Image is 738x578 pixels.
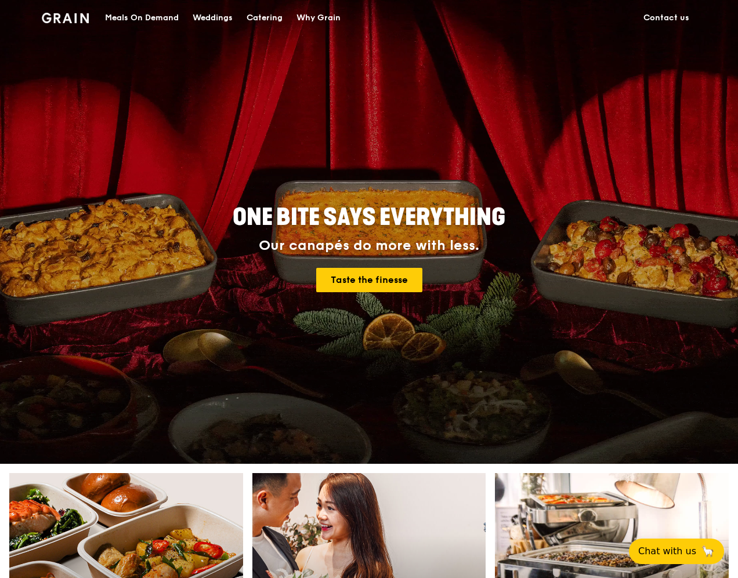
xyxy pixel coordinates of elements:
a: Weddings [186,1,240,35]
a: Why Grain [290,1,348,35]
div: Why Grain [296,1,341,35]
button: Chat with us🦙 [629,539,724,564]
span: Chat with us [638,544,696,558]
div: Meals On Demand [105,1,179,35]
a: Contact us [636,1,696,35]
span: ONE BITE SAYS EVERYTHING [233,203,505,231]
a: Catering [240,1,290,35]
img: Grain [42,13,89,23]
a: Taste the finesse [316,268,422,292]
div: Our canapés do more with less. [160,238,578,254]
div: Catering [247,1,283,35]
span: 🦙 [701,544,715,558]
div: Weddings [193,1,233,35]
